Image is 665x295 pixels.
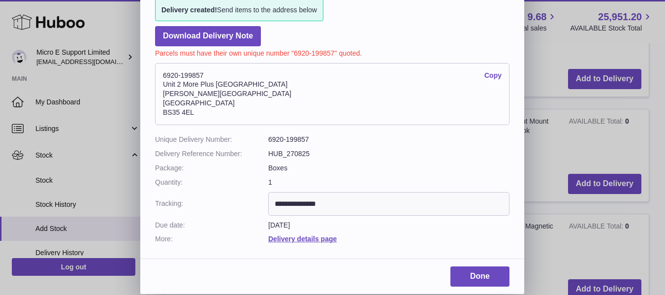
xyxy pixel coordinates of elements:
[155,26,261,46] a: Download Delivery Note
[155,46,509,58] p: Parcels must have their own unique number "6920-199857" quoted.
[268,221,509,230] dd: [DATE]
[155,192,268,216] dt: Tracking:
[268,235,337,243] a: Delivery details page
[161,5,317,15] span: Send items to the address below
[155,234,268,244] dt: More:
[268,164,509,173] dd: Boxes
[155,63,509,125] address: 6920-199857 Unit 2 More Plus [GEOGRAPHIC_DATA] [PERSON_NAME][GEOGRAPHIC_DATA] [GEOGRAPHIC_DATA] B...
[155,178,268,187] dt: Quantity:
[155,164,268,173] dt: Package:
[155,221,268,230] dt: Due date:
[484,71,502,80] a: Copy
[161,6,217,14] strong: Delivery created!
[450,266,509,287] a: Done
[268,149,509,159] dd: HUB_270825
[268,135,509,144] dd: 6920-199857
[155,135,268,144] dt: Unique Delivery Number:
[268,178,509,187] dd: 1
[155,149,268,159] dt: Delivery Reference Number:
